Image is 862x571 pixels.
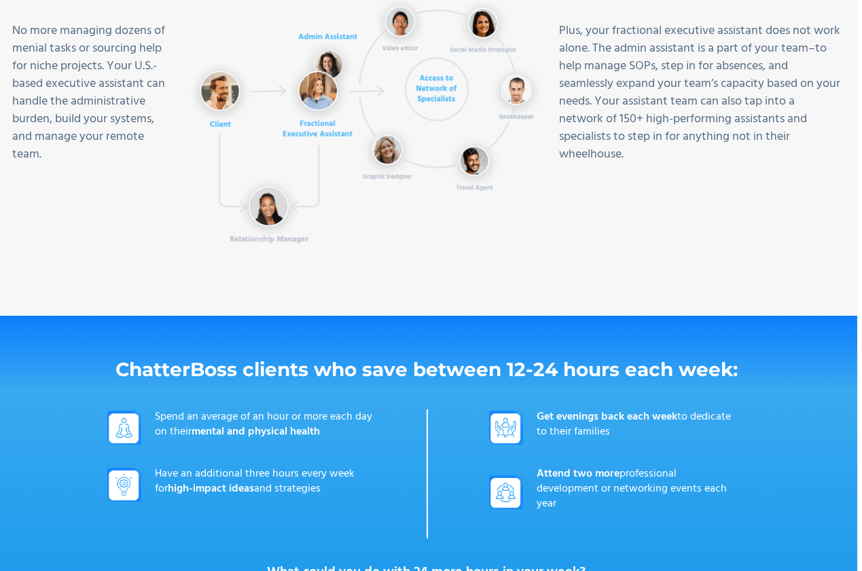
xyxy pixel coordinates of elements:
p: Spend an average of an hour or more each day on their [155,409,372,439]
strong: mental and physical health [192,423,320,441]
p: No more managing dozens of menial tasks or sourcing help for niche projects. Your U.S.-based exec... [12,22,172,241]
strong: Attend two more [537,465,619,483]
strong: high-impact ideas [168,480,254,498]
p: professional development or networking events each year [537,466,732,511]
p: to dedicate to their families [537,409,732,439]
strong: ChatterBoss clients who save between 12-24 hours each week: [115,358,738,381]
p: Have an additional three hours every week for and strategies [155,466,372,496]
strong: Get evenings back each week [537,408,677,426]
p: Plus, your fractional executive assistant does not work alone. The admin assistant is a part of y... [559,22,841,241]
